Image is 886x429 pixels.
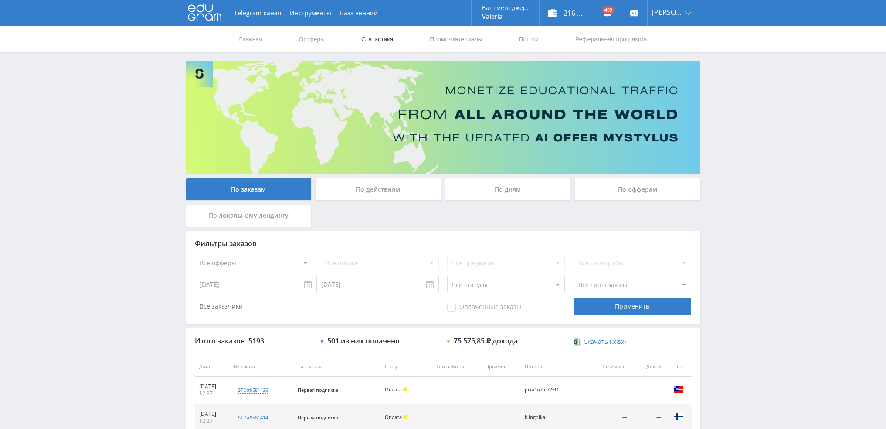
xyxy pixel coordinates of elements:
[482,13,529,20] p: Valeria
[195,298,312,315] input: Все заказчики
[574,298,691,315] div: Применить
[403,387,407,391] span: Холд
[454,337,518,345] div: 75 575,85 ₽ дохода
[380,357,432,377] th: Статус
[316,178,441,200] div: По действиям
[586,357,631,377] th: Стоимость
[199,411,225,418] div: [DATE]
[673,384,684,395] img: usa.png
[574,337,581,346] img: xlsx
[652,9,682,16] span: [PERSON_NAME]
[230,357,293,377] th: № заказа
[238,26,263,52] a: Главная
[238,414,268,421] div: std#9581414
[385,386,402,393] span: Оплата
[482,4,529,11] p: Ваш менеджер:
[575,178,700,200] div: По офферам
[293,357,380,377] th: Тип заказа
[298,387,338,393] span: Первая подписка
[525,387,564,393] div: pika1ozhivVEO
[520,357,586,377] th: Потоки
[186,178,312,200] div: По заказам
[195,357,230,377] th: Дата
[238,387,268,394] div: std#9581426
[403,415,407,419] span: Холд
[518,26,540,52] a: Потоки
[673,412,684,422] img: fin.png
[631,357,665,377] th: Доход
[195,337,312,345] div: Итого заказов: 5193
[195,240,692,247] div: Фильтры заказов
[447,303,521,312] span: Оплаченные заказы
[360,26,394,52] a: Статистика
[199,383,225,390] div: [DATE]
[665,357,692,377] th: Гео
[445,178,571,200] div: По дням
[186,61,700,174] img: Banner
[199,418,225,425] div: 12:37
[298,414,338,421] span: Первая подписка
[199,390,225,397] div: 12:37
[586,377,631,404] td: —
[429,26,483,52] a: Промо-материалы
[574,337,626,346] a: Скачать (.xlsx)
[327,337,400,345] div: 501 из них оплачено
[432,357,481,377] th: Тип работы
[298,26,326,52] a: Офферы
[481,357,520,377] th: Предмет
[584,338,626,345] span: Скачать (.xlsx)
[385,414,402,420] span: Оплата
[186,205,312,227] div: По локальному лендингу
[525,415,564,420] div: klingpika
[631,377,665,404] td: —
[574,26,648,52] a: Реферальная программа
